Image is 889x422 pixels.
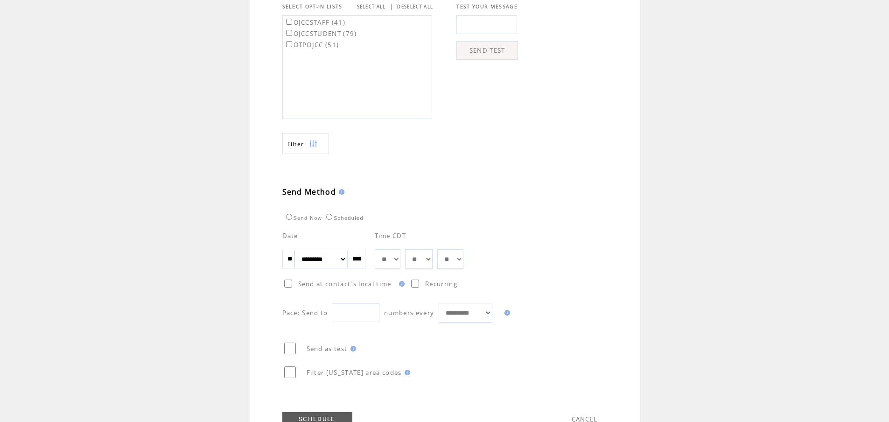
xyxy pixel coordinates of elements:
[284,18,346,27] label: OJCCSTAFF (41)
[282,133,329,154] a: Filter
[396,281,405,287] img: help.gif
[348,346,356,352] img: help.gif
[502,310,510,316] img: help.gif
[284,29,357,38] label: OJCCSTUDENT (79)
[326,214,332,220] input: Scheduled
[456,3,518,10] span: TEST YOUR MESSAGE
[282,309,328,317] span: Pace: Send to
[390,2,393,11] span: |
[298,280,392,288] span: Send at contact`s local time
[357,4,386,10] a: SELECT ALL
[282,3,343,10] span: SELECT OPT-IN LISTS
[286,19,292,25] input: OJCCSTAFF (41)
[402,370,410,375] img: help.gif
[286,41,292,47] input: OTPOJCC (51)
[309,134,317,155] img: filters.png
[425,280,457,288] span: Recurring
[282,232,298,240] span: Date
[282,187,336,197] span: Send Method
[336,189,344,195] img: help.gif
[397,4,433,10] a: DESELECT ALL
[456,41,518,60] a: SEND TEST
[375,232,406,240] span: Time CDT
[286,30,292,36] input: OJCCSTUDENT (79)
[384,309,434,317] span: numbers every
[287,140,304,148] span: Show filters
[307,368,402,377] span: Filter [US_STATE] area codes
[284,41,339,49] label: OTPOJCC (51)
[307,345,348,353] span: Send as test
[286,214,292,220] input: Send Now
[324,215,364,221] label: Scheduled
[284,215,322,221] label: Send Now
